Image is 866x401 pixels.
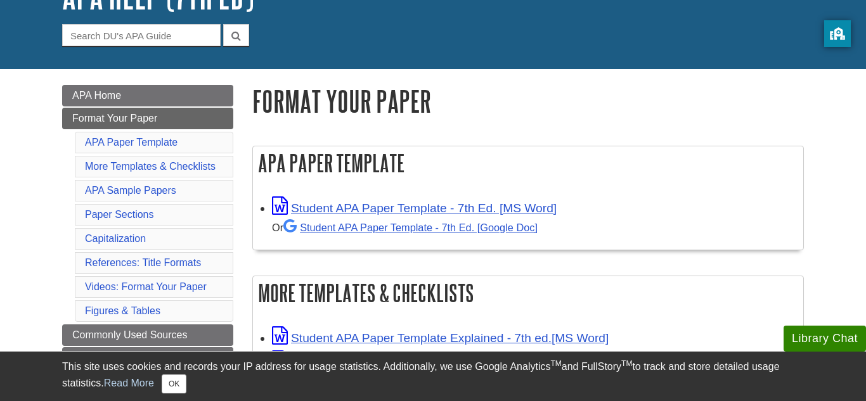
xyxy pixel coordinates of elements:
[85,209,154,220] a: Paper Sections
[85,257,201,268] a: References: Title Formats
[62,108,233,129] a: Format Your Paper
[283,222,538,233] a: Student APA Paper Template - 7th Ed. [Google Doc]
[272,222,538,233] small: Or
[824,20,851,47] button: privacy banner
[252,85,804,117] h1: Format Your Paper
[253,146,803,180] h2: APA Paper Template
[272,201,557,215] a: Link opens in new window
[253,276,803,310] h2: More Templates & Checklists
[62,85,233,106] a: APA Home
[85,281,207,292] a: Videos: Format Your Paper
[85,137,178,148] a: APA Paper Template
[85,161,216,172] a: More Templates & Checklists
[85,185,176,196] a: APA Sample Papers
[72,90,121,101] span: APA Home
[85,305,160,316] a: Figures & Tables
[621,359,632,368] sup: TM
[85,233,146,244] a: Capitalization
[62,324,233,346] a: Commonly Used Sources
[72,329,187,340] span: Commonly Used Sources
[162,374,186,393] button: Close
[550,359,561,368] sup: TM
[62,359,804,393] div: This site uses cookies and records your IP address for usage statistics. Additionally, we use Goo...
[104,378,154,388] a: Read More
[62,24,221,46] input: Search DU's APA Guide
[72,113,157,124] span: Format Your Paper
[62,347,233,369] a: Your Citations & References
[784,326,866,352] button: Library Chat
[272,331,609,345] a: Link opens in new window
